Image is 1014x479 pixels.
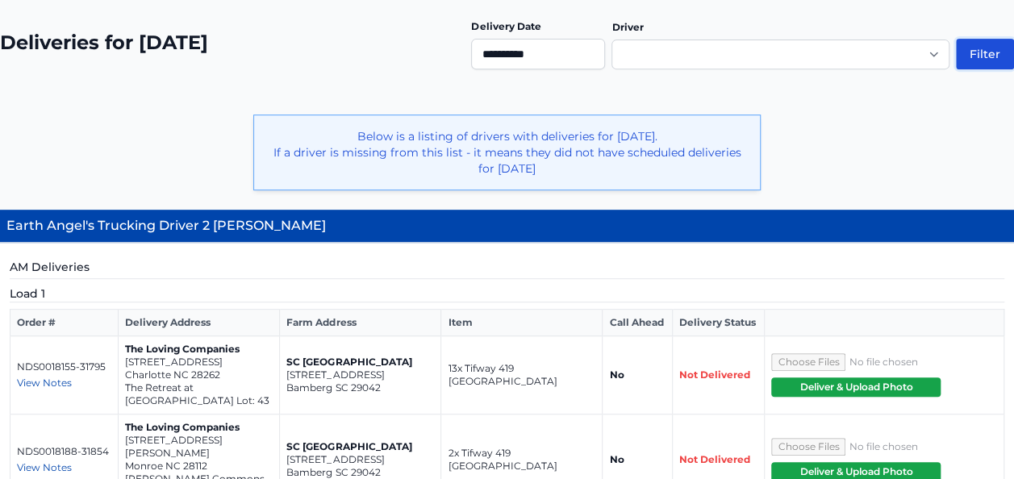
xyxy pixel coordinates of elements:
th: Farm Address [280,310,441,336]
p: Charlotte NC 28262 [125,369,273,381]
p: Bamberg SC 29042 [286,466,434,479]
span: View Notes [17,377,72,389]
button: Deliver & Upload Photo [771,377,941,397]
th: Delivery Address [119,310,280,336]
th: Delivery Status [672,310,765,336]
p: SC [GEOGRAPHIC_DATA] [286,440,434,453]
span: Not Delivered [679,453,750,465]
p: NDS0018155-31795 [17,360,111,373]
p: [STREET_ADDRESS] [286,453,434,466]
th: Order # [10,310,119,336]
label: Delivery Date [471,20,540,32]
strong: No [609,369,624,381]
p: Bamberg SC 29042 [286,381,434,394]
td: 13x Tifway 419 [GEOGRAPHIC_DATA] [441,336,603,414]
th: Call Ahead [603,310,672,336]
strong: No [609,453,624,465]
h5: AM Deliveries [10,259,1004,279]
p: SC [GEOGRAPHIC_DATA] [286,356,434,369]
button: Filter [956,39,1014,69]
p: Below is a listing of drivers with deliveries for [DATE]. If a driver is missing from this list -... [267,128,747,177]
label: Driver [611,21,643,33]
p: NDS0018188-31854 [17,445,111,458]
p: The Loving Companies [125,421,273,434]
p: The Retreat at [GEOGRAPHIC_DATA] Lot: 43 [125,381,273,407]
h5: Load 1 [10,285,1004,302]
p: The Loving Companies [125,343,273,356]
p: [STREET_ADDRESS] [286,369,434,381]
p: [STREET_ADDRESS][PERSON_NAME] [125,434,273,460]
th: Item [441,310,603,336]
span: View Notes [17,461,72,473]
input: Use the arrow keys to pick a date [471,39,605,69]
p: [STREET_ADDRESS] [125,356,273,369]
span: Not Delivered [679,369,750,381]
p: Monroe NC 28112 [125,460,273,473]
